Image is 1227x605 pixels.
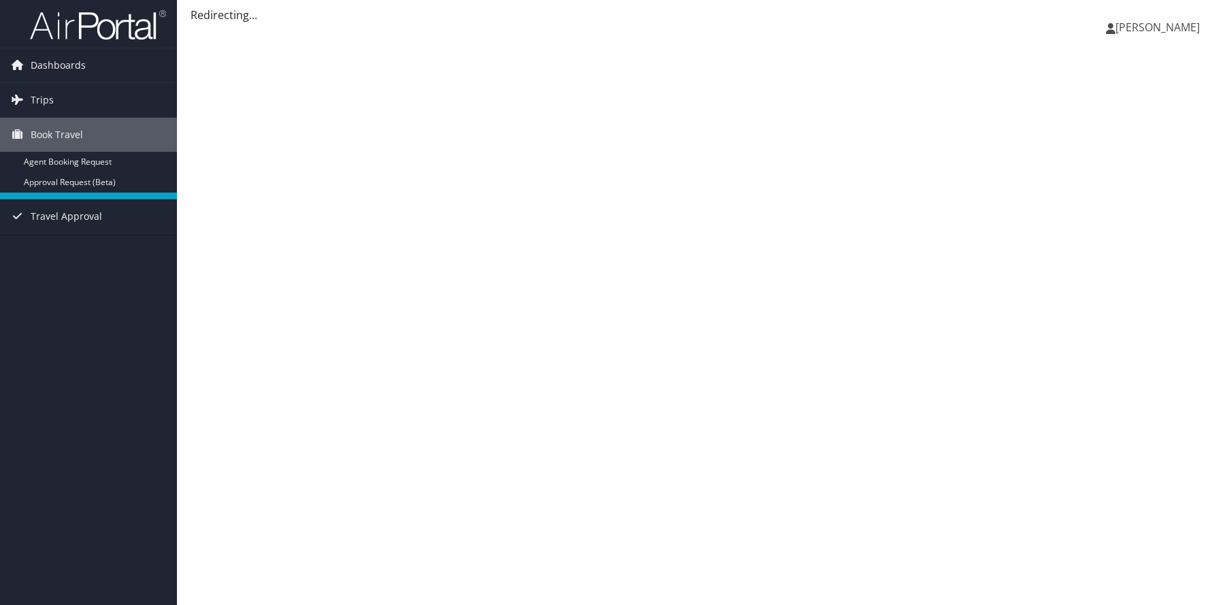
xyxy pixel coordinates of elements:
a: [PERSON_NAME] [1106,7,1213,48]
span: [PERSON_NAME] [1115,20,1200,35]
span: Dashboards [31,48,86,82]
span: Trips [31,83,54,117]
span: Travel Approval [31,199,102,233]
img: airportal-logo.png [30,9,166,41]
span: Book Travel [31,118,83,152]
div: Redirecting... [191,7,1213,23]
